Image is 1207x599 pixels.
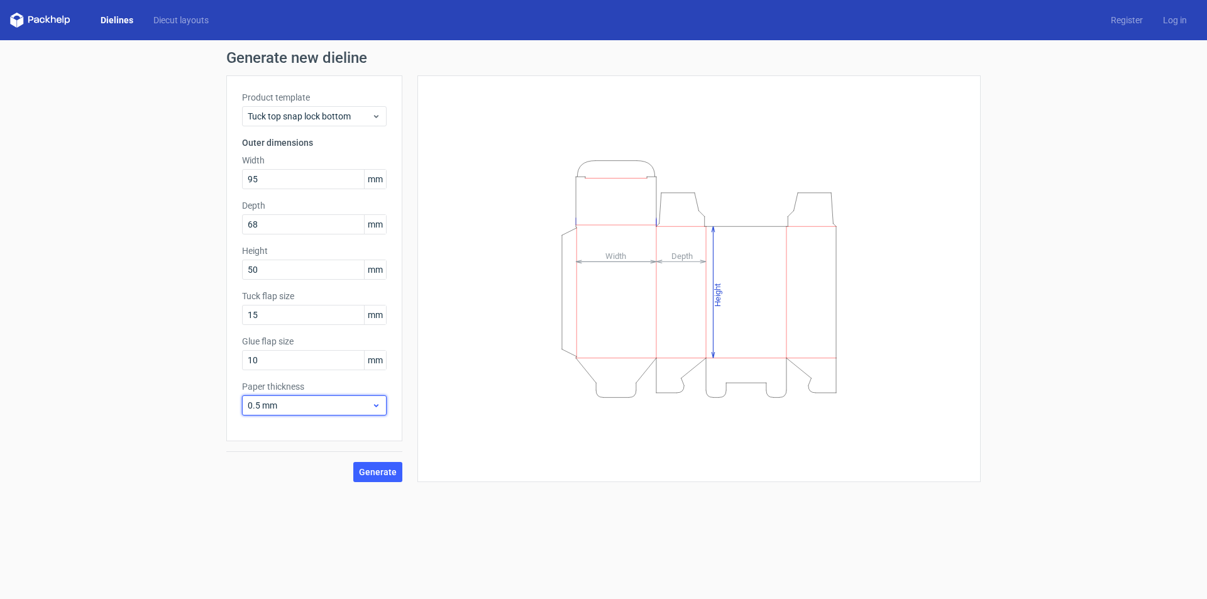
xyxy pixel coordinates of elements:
[605,251,626,260] tspan: Width
[242,136,387,149] h3: Outer dimensions
[364,170,386,189] span: mm
[1153,14,1197,26] a: Log in
[364,305,386,324] span: mm
[364,260,386,279] span: mm
[242,199,387,212] label: Depth
[91,14,143,26] a: Dielines
[364,215,386,234] span: mm
[353,462,402,482] button: Generate
[242,335,387,348] label: Glue flap size
[713,283,722,306] tspan: Height
[242,290,387,302] label: Tuck flap size
[359,468,397,476] span: Generate
[242,154,387,167] label: Width
[1101,14,1153,26] a: Register
[242,380,387,393] label: Paper thickness
[242,245,387,257] label: Height
[143,14,219,26] a: Diecut layouts
[671,251,693,260] tspan: Depth
[242,91,387,104] label: Product template
[248,399,372,412] span: 0.5 mm
[364,351,386,370] span: mm
[226,50,981,65] h1: Generate new dieline
[248,110,372,123] span: Tuck top snap lock bottom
